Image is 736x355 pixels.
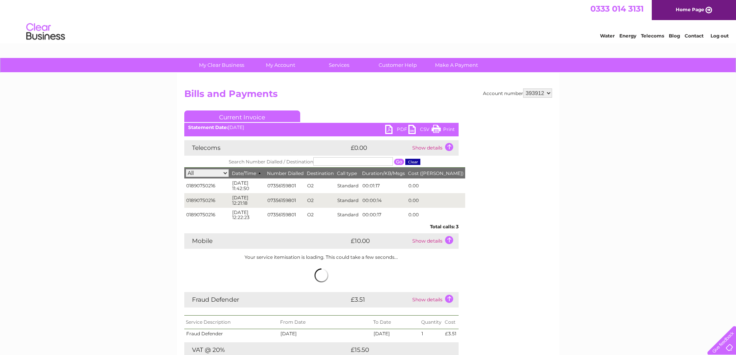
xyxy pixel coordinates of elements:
[184,88,552,103] h2: Bills and Payments
[349,292,410,307] td: £3.51
[279,316,371,329] th: From Date
[360,193,406,208] td: 00:00:14
[230,193,265,208] td: [DATE] 12:21:18
[669,33,680,39] a: Blog
[305,208,335,223] td: O2
[184,253,459,261] p: Your service itemisation is loading. This could take a few seconds...
[188,124,228,130] b: Statement Date:
[184,233,349,249] td: Mobile
[267,170,304,176] span: Number Dialled
[410,233,459,249] td: Show details
[190,58,253,72] a: My Clear Business
[360,208,406,223] td: 00:00:17
[408,125,432,136] a: CSV
[600,33,615,39] a: Water
[184,140,349,156] td: Telecoms
[406,208,465,223] td: 0.00
[711,33,729,39] a: Log out
[307,58,371,72] a: Services
[590,4,644,14] a: 0333 014 3131
[184,329,279,338] td: Fraud Defender
[184,110,300,122] a: Current Invoice
[349,140,410,156] td: £0.00
[483,88,552,98] div: Account number
[410,140,459,156] td: Show details
[408,170,464,176] span: Cost ([PERSON_NAME])
[420,316,443,329] th: Quantity
[335,193,360,208] td: Standard
[305,178,335,193] td: O2
[230,208,265,223] td: [DATE] 12:22:23
[362,170,405,176] span: Duration/KB/Msgs
[685,33,704,39] a: Contact
[372,329,420,338] td: [DATE]
[265,193,305,208] td: 07356159801
[443,329,458,338] td: £3.51
[186,4,551,37] div: Clear Business is a trading name of Verastar Limited (registered in [GEOGRAPHIC_DATA] No. 3667643...
[184,125,459,130] div: [DATE]
[184,178,230,193] td: 01890750216
[335,208,360,223] td: Standard
[232,170,264,176] span: Date/Time
[314,268,328,282] img: loading
[619,33,636,39] a: Energy
[279,329,371,338] td: [DATE]
[406,178,465,193] td: 0.00
[406,193,465,208] td: 0.00
[432,125,455,136] a: Print
[184,316,279,329] th: Service Description
[360,178,406,193] td: 00:01:17
[184,193,230,208] td: 01890750216
[184,156,465,168] th: Search Number Dialled / Destination
[230,178,265,193] td: [DATE] 11:42:50
[443,316,458,329] th: Cost
[184,208,230,223] td: 01890750216
[26,20,65,44] img: logo.png
[349,233,410,249] td: £10.00
[372,316,420,329] th: To Date
[366,58,430,72] a: Customer Help
[265,208,305,223] td: 07356159801
[410,292,459,307] td: Show details
[337,170,357,176] span: Call type
[307,170,334,176] span: Destination
[305,193,335,208] td: O2
[420,329,443,338] td: 1
[265,178,305,193] td: 07356159801
[641,33,664,39] a: Telecoms
[385,125,408,136] a: PDF
[425,58,488,72] a: Make A Payment
[248,58,312,72] a: My Account
[335,178,360,193] td: Standard
[184,292,349,307] td: Fraud Defender
[184,222,459,229] div: Total calls: 3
